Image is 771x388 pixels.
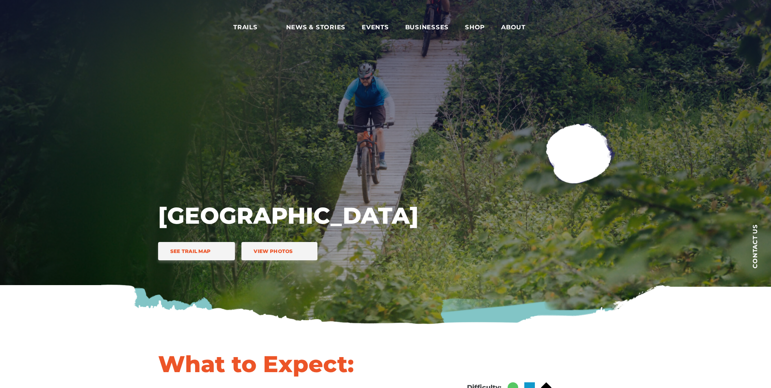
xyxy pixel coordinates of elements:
[738,211,771,281] a: Contact us
[501,23,538,31] span: About
[752,224,758,268] span: Contact us
[405,23,449,31] span: Businesses
[286,23,346,31] span: News & Stories
[465,23,485,31] span: Shop
[233,23,270,31] span: Trails
[254,248,293,254] span: View Photos
[241,242,317,260] a: View Photos trail icon
[170,248,211,254] span: See Trail Map
[158,201,418,230] h1: [GEOGRAPHIC_DATA]
[362,23,389,31] span: Events
[158,242,235,260] a: See Trail Map trail icon
[158,350,422,378] h1: What to Expect:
